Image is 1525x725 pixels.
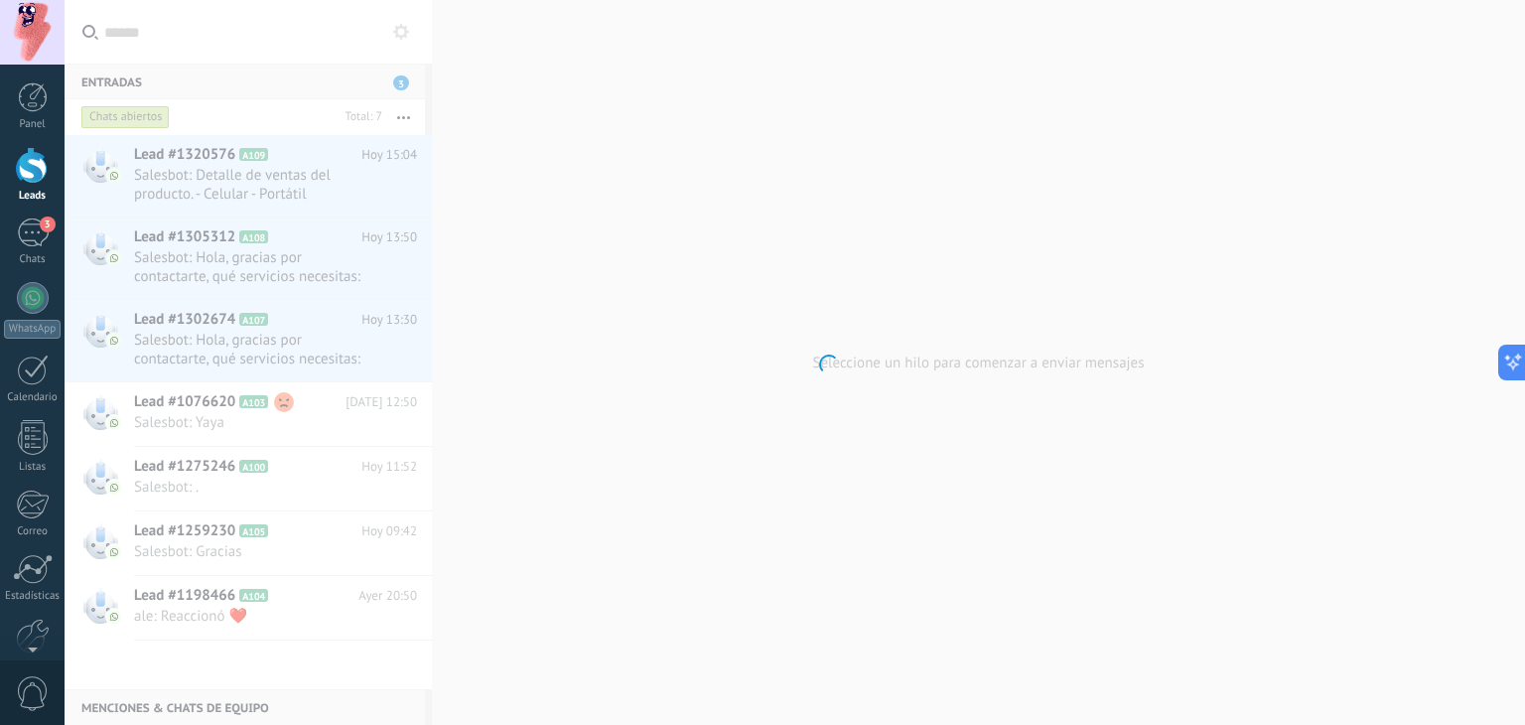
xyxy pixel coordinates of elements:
[4,118,62,131] div: Panel
[40,217,56,232] span: 3
[4,461,62,474] div: Listas
[4,190,62,203] div: Leads
[4,525,62,538] div: Correo
[4,590,62,603] div: Estadísticas
[4,391,62,404] div: Calendario
[4,253,62,266] div: Chats
[4,320,61,339] div: WhatsApp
